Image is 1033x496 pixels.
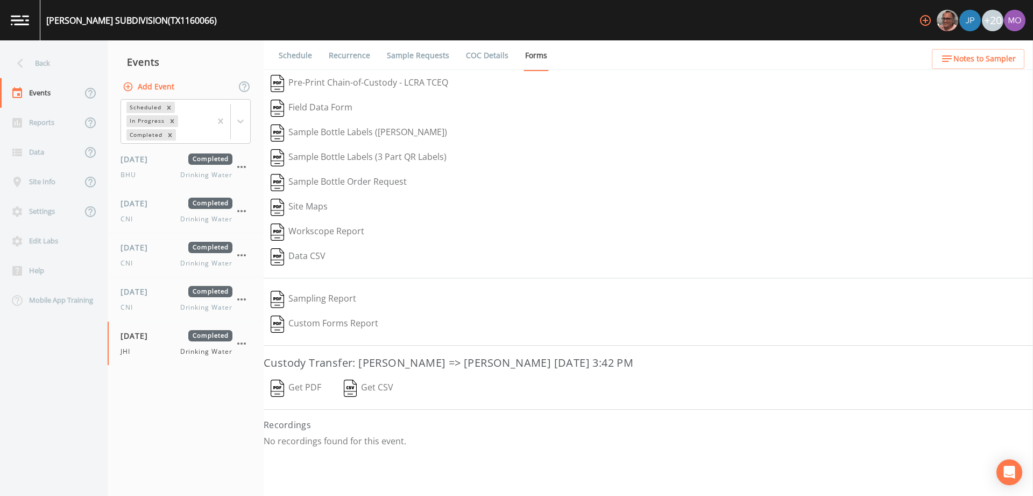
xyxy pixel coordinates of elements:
[936,10,959,31] div: Mike Franklin
[121,214,139,224] span: CNI
[271,100,284,117] img: svg%3e
[271,380,284,397] img: svg%3e
[264,170,414,195] button: Sample Bottle Order Request
[953,52,1016,66] span: Notes to Sampler
[121,286,155,297] span: [DATE]
[264,96,359,121] button: Field Data Form
[264,312,385,337] button: Custom Forms Report
[271,316,284,333] img: svg%3e
[264,121,454,145] button: Sample Bottle Labels ([PERSON_NAME])
[121,259,139,268] span: CNI
[264,195,335,220] button: Site Maps
[188,286,232,297] span: Completed
[121,330,155,341] span: [DATE]
[126,129,164,141] div: Completed
[188,242,232,253] span: Completed
[121,198,155,209] span: [DATE]
[264,376,328,401] button: Get PDF
[164,129,176,141] div: Remove Completed
[271,75,284,92] img: svg%3e
[121,77,179,97] button: Add Event
[108,233,264,277] a: [DATE]CompletedCNIDrinking Water
[1004,10,1025,31] img: 4e251478aba98ce068fb7eae8f78b90c
[108,277,264,322] a: [DATE]CompletedCNIDrinking Water
[121,153,155,165] span: [DATE]
[982,10,1003,31] div: +20
[264,244,332,269] button: Data CSV
[188,330,232,341] span: Completed
[271,199,284,216] img: svg%3e
[108,322,264,366] a: [DATE]CompletedJHIDrinking Water
[126,102,163,113] div: Scheduled
[121,347,137,357] span: JHI
[344,380,357,397] img: svg%3e
[121,303,139,312] span: CNI
[264,220,371,244] button: Workscope Report
[108,189,264,233] a: [DATE]CompletedCNIDrinking Water
[11,15,29,25] img: logo
[163,102,175,113] div: Remove Scheduled
[126,115,166,127] div: In Progress
[959,10,981,31] div: Joshua gere Paul
[959,10,981,31] img: 41241ef155101aa6d92a04480b0d0000
[121,170,143,180] span: BHU
[264,145,454,170] button: Sample Bottle Labels (3 Part QR Labels)
[464,40,510,71] a: COC Details
[188,198,232,209] span: Completed
[271,149,284,166] img: svg%3e
[271,174,284,191] img: svg%3e
[385,40,451,71] a: Sample Requests
[46,14,217,27] div: [PERSON_NAME] SUBDIVISION (TX1160066)
[188,153,232,165] span: Completed
[180,259,232,268] span: Drinking Water
[937,10,958,31] img: e2d790fa78825a4bb76dcb6ab311d44c
[523,40,549,71] a: Forms
[271,291,284,308] img: svg%3e
[108,145,264,189] a: [DATE]CompletedBHUDrinking Water
[271,248,284,266] img: svg%3e
[271,223,284,241] img: svg%3e
[271,124,284,142] img: svg%3e
[264,436,1033,446] p: No recordings found for this event.
[166,115,178,127] div: Remove In Progress
[180,170,232,180] span: Drinking Water
[264,287,363,312] button: Sampling Report
[264,354,1033,372] h3: Custody Transfer: [PERSON_NAME] => [PERSON_NAME] [DATE] 3:42 PM
[108,48,264,75] div: Events
[121,242,155,253] span: [DATE]
[327,40,372,71] a: Recurrence
[180,214,232,224] span: Drinking Water
[932,49,1024,69] button: Notes to Sampler
[996,459,1022,485] div: Open Intercom Messenger
[180,303,232,312] span: Drinking Water
[180,347,232,357] span: Drinking Water
[336,376,401,401] button: Get CSV
[277,40,314,71] a: Schedule
[264,418,1033,431] h4: Recordings
[264,71,455,96] button: Pre-Print Chain-of-Custody - LCRA TCEQ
